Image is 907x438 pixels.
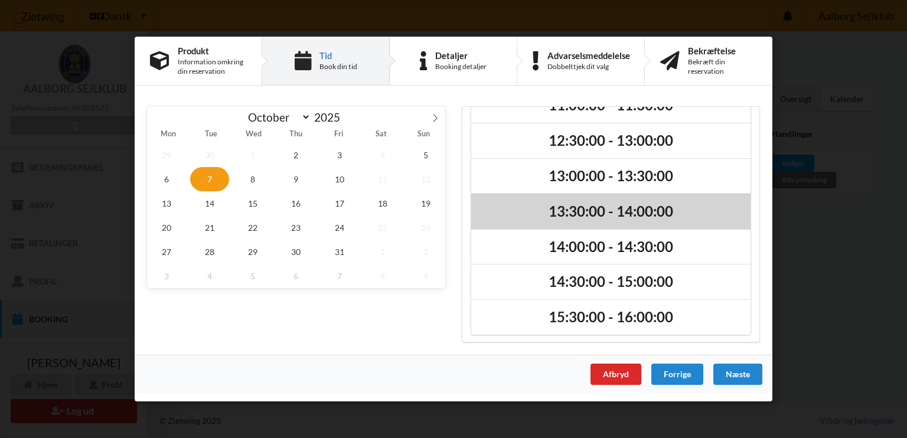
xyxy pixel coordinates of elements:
input: Year [311,110,350,124]
span: October 28, 2025 [190,240,229,264]
span: November 1, 2025 [363,240,402,264]
span: October 2, 2025 [277,143,316,167]
span: October 27, 2025 [147,240,186,264]
span: October 15, 2025 [233,191,272,215]
span: November 2, 2025 [406,240,445,264]
span: October 3, 2025 [320,143,359,167]
span: October 1, 2025 [233,143,272,167]
span: October 20, 2025 [147,215,186,240]
span: October 9, 2025 [277,167,316,191]
span: Sat [360,131,403,139]
span: October 19, 2025 [406,191,445,215]
span: Sun [403,131,445,139]
div: Information omkring din reservation [178,57,246,76]
span: November 9, 2025 [406,264,445,288]
div: Book din tid [319,62,357,71]
span: October 5, 2025 [406,143,445,167]
span: October 16, 2025 [277,191,316,215]
div: Bekræftelse [688,46,757,55]
span: October 17, 2025 [320,191,359,215]
span: November 4, 2025 [190,264,229,288]
span: November 5, 2025 [233,264,272,288]
span: October 12, 2025 [406,167,445,191]
div: Afbryd [590,364,641,385]
span: October 13, 2025 [147,191,186,215]
div: Detaljer [435,51,487,60]
span: October 23, 2025 [277,215,316,240]
div: Advarselsmeddelelse [547,51,630,60]
span: November 7, 2025 [320,264,359,288]
h2: 14:30:00 - 15:00:00 [479,273,742,292]
span: Wed [232,131,275,139]
span: October 22, 2025 [233,215,272,240]
span: September 30, 2025 [190,143,229,167]
span: October 14, 2025 [190,191,229,215]
span: October 21, 2025 [190,215,229,240]
h2: 14:00:00 - 14:30:00 [479,238,742,256]
span: November 6, 2025 [277,264,316,288]
span: Thu [275,131,317,139]
div: Dobbelttjek dit valg [547,62,630,71]
div: Produkt [178,46,246,55]
span: October 4, 2025 [363,143,402,167]
span: October 29, 2025 [233,240,272,264]
span: October 11, 2025 [363,167,402,191]
span: October 30, 2025 [277,240,316,264]
span: October 26, 2025 [406,215,445,240]
select: Month [243,110,311,125]
h2: 12:30:00 - 13:00:00 [479,132,742,150]
span: October 25, 2025 [363,215,402,240]
span: October 7, 2025 [190,167,229,191]
span: November 3, 2025 [147,264,186,288]
span: Fri [318,131,360,139]
div: Tid [319,51,357,60]
div: Forrige [651,364,703,385]
span: October 18, 2025 [363,191,402,215]
span: October 6, 2025 [147,167,186,191]
span: September 29, 2025 [147,143,186,167]
span: Mon [147,131,190,139]
div: Booking detaljer [435,62,487,71]
span: October 31, 2025 [320,240,359,264]
span: November 8, 2025 [363,264,402,288]
h2: 13:30:00 - 14:00:00 [479,202,742,221]
span: October 8, 2025 [233,167,272,191]
div: Bekræft din reservation [688,57,757,76]
span: October 24, 2025 [320,215,359,240]
div: Næste [713,364,762,385]
span: October 10, 2025 [320,167,359,191]
h2: 13:00:00 - 13:30:00 [479,167,742,185]
span: Tue [190,131,232,139]
h2: 15:30:00 - 16:00:00 [479,308,742,326]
